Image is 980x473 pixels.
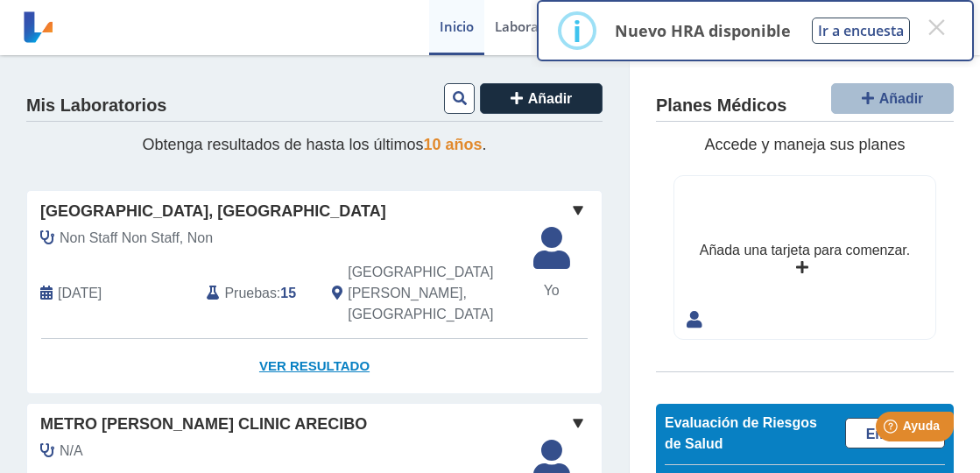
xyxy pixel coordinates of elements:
button: Close this dialog [920,11,952,43]
span: Non Staff Non Staff, Non [60,228,213,249]
div: i [573,15,582,46]
h4: Mis Laboratorios [26,95,166,116]
span: Añadir [879,91,924,106]
button: Añadir [831,83,954,114]
div: : [194,262,319,325]
span: Obtenga resultados de hasta los últimos . [142,136,486,153]
span: 10 años [424,136,483,153]
span: Añadir [528,91,573,106]
span: Evaluación de Riesgos de Salud [665,415,817,451]
b: 15 [280,286,296,300]
span: 2025-10-14 [58,283,102,304]
span: San Juan, PR [348,262,514,325]
span: Metro [PERSON_NAME] Clinic Arecibo [40,413,367,436]
span: Accede y maneja sus planes [704,136,905,153]
button: Añadir [480,83,603,114]
span: N/A [60,441,83,462]
span: Yo [523,280,581,301]
a: Ver Resultado [27,339,602,394]
span: [GEOGRAPHIC_DATA], [GEOGRAPHIC_DATA] [40,200,386,223]
div: Añada una tarjeta para comenzar. [700,240,910,261]
p: Nuevo HRA disponible [615,20,791,41]
h4: Planes Médicos [656,95,786,116]
iframe: Help widget launcher [824,405,961,454]
button: Ir a encuesta [812,18,910,44]
span: Pruebas [224,283,276,304]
